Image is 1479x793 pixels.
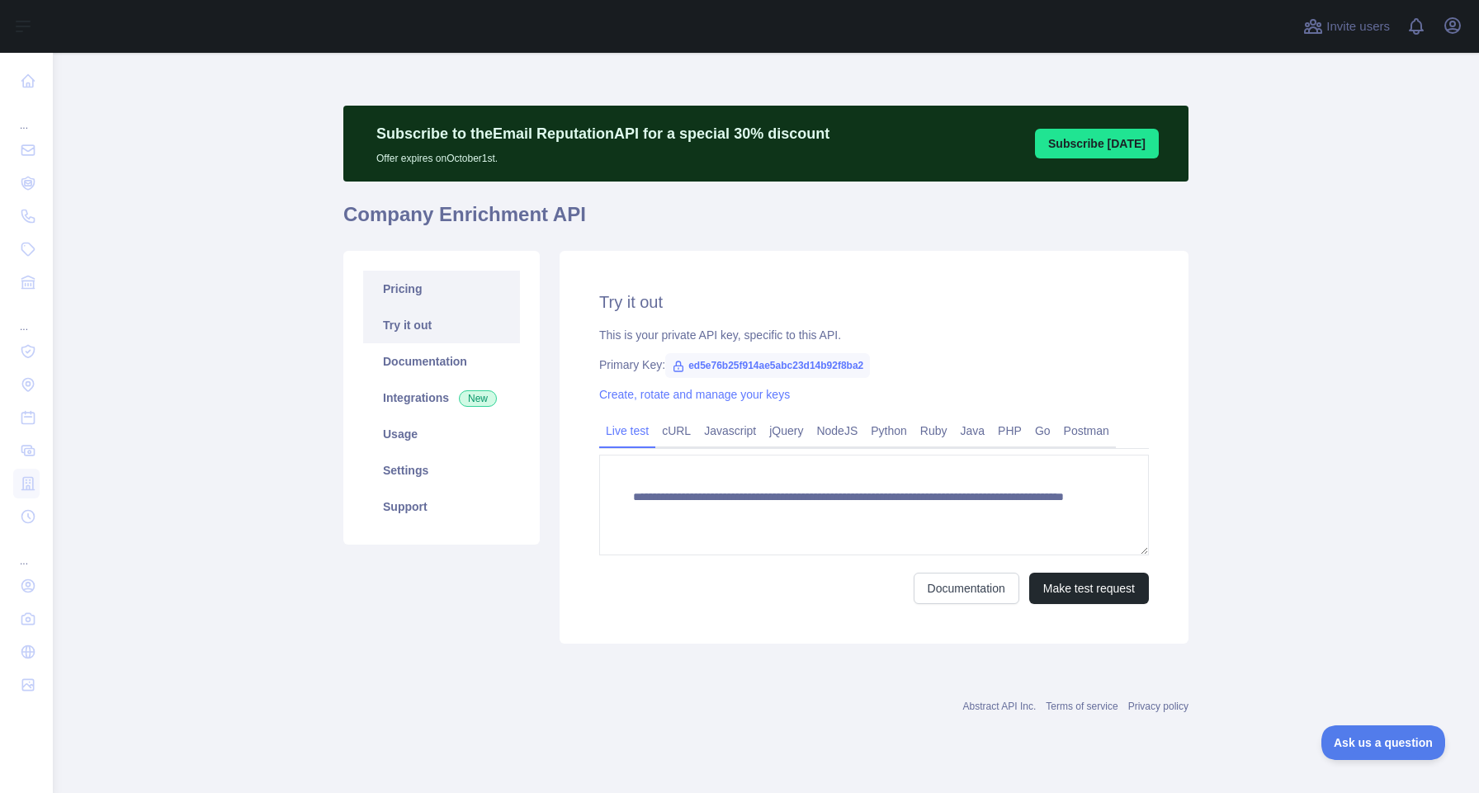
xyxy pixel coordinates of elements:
a: Create, rotate and manage your keys [599,388,790,401]
div: This is your private API key, specific to this API. [599,327,1149,343]
span: Invite users [1326,17,1390,36]
a: Usage [363,416,520,452]
a: Abstract API Inc. [963,701,1037,712]
a: PHP [991,418,1028,444]
button: Invite users [1300,13,1393,40]
a: Try it out [363,307,520,343]
a: Java [954,418,992,444]
p: Subscribe to the Email Reputation API for a special 30 % discount [376,122,829,145]
a: Pricing [363,271,520,307]
a: Ruby [914,418,954,444]
a: Python [864,418,914,444]
a: Live test [599,418,655,444]
div: ... [13,535,40,568]
a: Javascript [697,418,763,444]
iframe: Toggle Customer Support [1321,725,1446,760]
span: New [459,390,497,407]
a: Support [363,489,520,525]
a: Settings [363,452,520,489]
p: Offer expires on October 1st. [376,145,829,165]
button: Make test request [1029,573,1149,604]
a: NodeJS [810,418,864,444]
a: Privacy policy [1128,701,1188,712]
h1: Company Enrichment API [343,201,1188,241]
a: Terms of service [1046,701,1118,712]
div: ... [13,99,40,132]
h2: Try it out [599,290,1149,314]
a: Documentation [914,573,1019,604]
a: cURL [655,418,697,444]
a: Integrations New [363,380,520,416]
span: ed5e76b25f914ae5abc23d14b92f8ba2 [665,353,870,378]
a: Go [1028,418,1057,444]
a: Documentation [363,343,520,380]
div: ... [13,300,40,333]
a: Postman [1057,418,1116,444]
button: Subscribe [DATE] [1035,129,1159,158]
div: Primary Key: [599,356,1149,373]
a: jQuery [763,418,810,444]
